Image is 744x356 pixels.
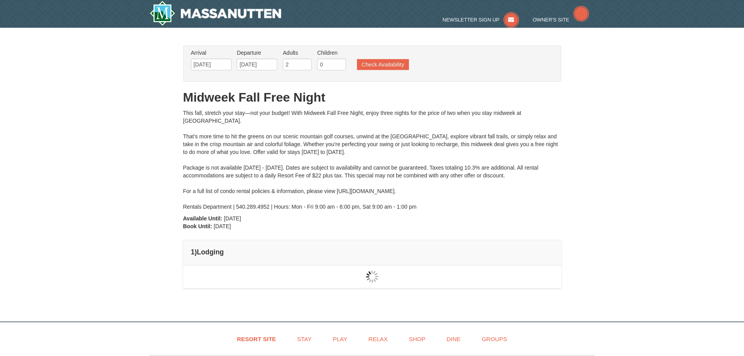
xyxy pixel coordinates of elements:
[183,215,223,222] strong: Available Until:
[533,17,569,23] span: Owner's Site
[191,248,553,256] h4: 1 Lodging
[442,17,500,23] span: Newsletter Sign Up
[237,49,277,57] label: Departure
[183,89,561,105] h1: Midweek Fall Free Night
[194,248,197,256] span: )
[227,330,286,348] a: Resort Site
[150,1,282,26] img: Massanutten Resort Logo
[437,330,470,348] a: Dine
[283,49,312,57] label: Adults
[317,49,346,57] label: Children
[359,330,397,348] a: Relax
[287,330,321,348] a: Stay
[472,330,517,348] a: Groups
[366,270,378,283] img: wait gif
[357,59,409,70] button: Check Availability
[183,109,561,211] div: This fall, stretch your stay—not your budget! With Midweek Fall Free Night, enjoy three nights fo...
[224,215,241,222] span: [DATE]
[191,49,232,57] label: Arrival
[399,330,435,348] a: Shop
[323,330,357,348] a: Play
[533,17,589,23] a: Owner's Site
[442,17,519,23] a: Newsletter Sign Up
[214,223,231,229] span: [DATE]
[150,1,282,26] a: Massanutten Resort
[183,223,212,229] strong: Book Until:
